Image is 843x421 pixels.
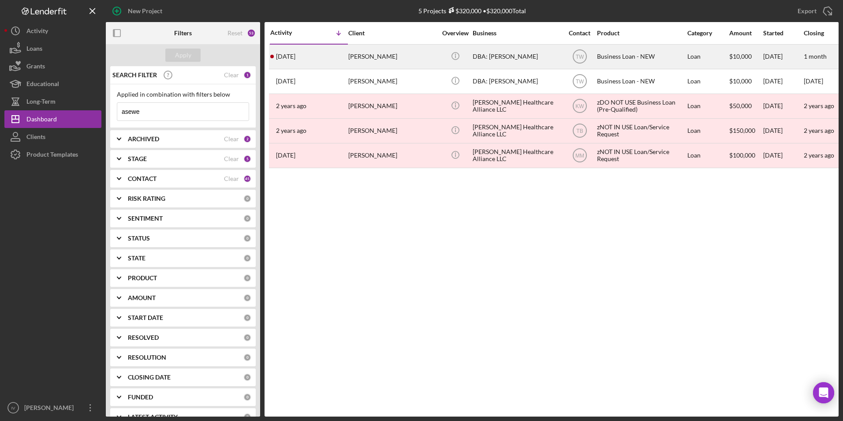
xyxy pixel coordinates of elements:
[128,314,163,321] b: START DATE
[763,94,803,118] div: [DATE]
[128,274,157,282] b: PRODUCT
[228,30,242,37] div: Reset
[763,119,803,143] div: [DATE]
[26,93,56,113] div: Long-Term
[804,102,834,109] time: 2 years ago
[117,91,249,98] div: Applied in combination with filters below
[348,70,436,93] div: [PERSON_NAME]
[687,30,728,37] div: Category
[4,399,101,417] button: IV[PERSON_NAME]
[128,354,166,361] b: RESOLUTION
[224,175,239,182] div: Clear
[243,274,251,282] div: 0
[243,393,251,401] div: 0
[4,57,101,75] button: Grants
[243,413,251,421] div: 0
[165,49,201,62] button: Apply
[4,110,101,128] a: Dashboard
[106,2,171,20] button: New Project
[224,71,239,79] div: Clear
[597,94,685,118] div: zDO NOT USE Business Loan (Pre-Qualified)
[26,57,45,77] div: Grants
[804,77,823,85] time: [DATE]
[128,195,165,202] b: RISK RATING
[128,394,153,401] b: FUNDED
[243,353,251,361] div: 0
[128,175,157,182] b: CONTACT
[276,127,306,134] time: 2023-04-05 04:59
[597,70,685,93] div: Business Loan - NEW
[247,29,256,38] div: 53
[348,119,436,143] div: [PERSON_NAME]
[128,374,171,381] b: CLOSING DATE
[243,71,251,79] div: 1
[563,30,596,37] div: Contact
[348,45,436,68] div: [PERSON_NAME]
[418,7,526,15] div: 5 Projects • $320,000 Total
[4,22,101,40] button: Activity
[597,30,685,37] div: Product
[22,399,79,419] div: [PERSON_NAME]
[26,22,48,42] div: Activity
[729,144,762,167] div: $100,000
[813,382,834,403] div: Open Intercom Messenger
[128,413,178,421] b: LATEST ACTIVITY
[128,334,159,341] b: RESOLVED
[243,155,251,163] div: 5
[348,94,436,118] div: [PERSON_NAME]
[128,294,156,301] b: AMOUNT
[597,119,685,143] div: zNOT IN USE Loan/Service Request
[729,70,762,93] div: $10,000
[473,119,561,143] div: [PERSON_NAME] Healthcare Alliance LLC
[576,128,583,134] text: TB
[804,53,827,60] time: 1 month
[276,78,295,85] time: 2025-04-28 20:02
[243,373,251,381] div: 0
[473,144,561,167] div: [PERSON_NAME] Healthcare Alliance LLC
[243,135,251,143] div: 2
[575,153,584,159] text: MM
[687,144,728,167] div: Loan
[26,40,42,60] div: Loans
[473,94,561,118] div: [PERSON_NAME] Healthcare Alliance LLC
[473,45,561,68] div: DBA: [PERSON_NAME]
[729,94,762,118] div: $50,000
[687,94,728,118] div: Loan
[473,30,561,37] div: Business
[243,334,251,342] div: 0
[687,45,728,68] div: Loan
[439,30,472,37] div: Overview
[128,2,162,20] div: New Project
[276,152,295,159] time: 2023-02-16 16:08
[4,93,101,110] a: Long-Term
[128,155,147,162] b: STAGE
[4,75,101,93] button: Educational
[575,103,584,109] text: KW
[473,70,561,93] div: DBA: [PERSON_NAME]
[128,255,145,262] b: STATE
[729,53,752,60] span: $10,000
[243,294,251,302] div: 0
[128,235,150,242] b: STATUS
[128,215,163,222] b: SENTIMENT
[348,144,436,167] div: [PERSON_NAME]
[729,119,762,143] div: $150,000
[798,2,817,20] div: Export
[729,30,762,37] div: Amount
[224,155,239,162] div: Clear
[26,110,57,130] div: Dashboard
[4,146,101,163] button: Product Templates
[276,102,306,109] time: 2023-06-29 16:29
[597,144,685,167] div: zNOT IN USE Loan/Service Request
[174,30,192,37] b: Filters
[270,29,309,36] div: Activity
[128,135,159,143] b: ARCHIVED
[763,30,803,37] div: Started
[276,53,295,60] time: 2025-09-08 14:51
[446,7,481,15] div: $320,000
[348,30,436,37] div: Client
[804,127,834,134] time: 2 years ago
[763,45,803,68] div: [DATE]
